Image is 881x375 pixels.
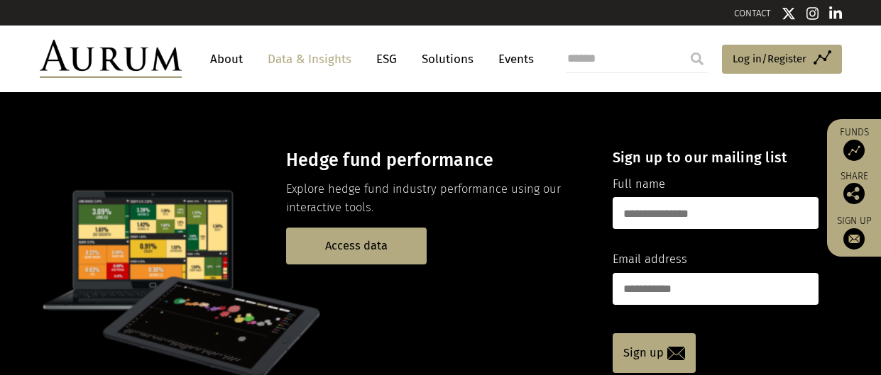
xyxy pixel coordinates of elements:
label: Email address [613,250,687,269]
div: Share [834,172,874,204]
a: Events [491,46,534,72]
img: Aurum [40,40,182,78]
a: Funds [834,126,874,161]
img: Access Funds [843,140,865,161]
label: Full name [613,175,665,194]
img: Linkedin icon [829,6,842,21]
h4: Sign up to our mailing list [613,149,819,166]
a: ESG [369,46,404,72]
a: Data & Insights [261,46,359,72]
a: Sign up [613,333,696,373]
input: Submit [683,45,711,73]
a: Log in/Register [722,45,842,74]
img: Twitter icon [782,6,796,21]
a: Access data [286,228,427,264]
span: Log in/Register [733,50,806,67]
img: Share this post [843,183,865,204]
a: Solutions [415,46,481,72]
a: Sign up [834,215,874,250]
img: Instagram icon [806,6,819,21]
h3: Hedge fund performance [286,150,588,171]
a: About [203,46,250,72]
p: Explore hedge fund industry performance using our interactive tools. [286,180,588,218]
img: email-icon [667,347,685,360]
a: CONTACT [734,8,771,18]
img: Sign up to our newsletter [843,228,865,250]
